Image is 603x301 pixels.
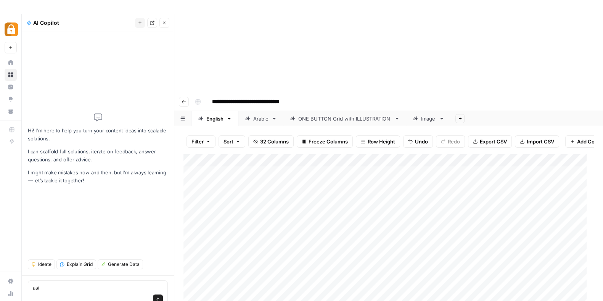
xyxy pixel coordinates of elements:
div: English [206,115,224,122]
span: Generate Data [108,261,140,268]
span: Row Height [368,138,395,145]
span: Explain Grid [67,261,93,268]
a: Your Data [5,105,17,118]
span: Filter [191,138,204,145]
div: Image [421,115,436,122]
span: Redo [448,138,460,145]
button: Explain Grid [56,259,96,269]
button: Freeze Columns [297,135,353,148]
button: 32 Columns [248,135,294,148]
a: Opportunities [5,93,17,105]
button: Ideate [28,259,55,269]
span: Sort [224,138,233,145]
p: I can scaffold full solutions, iterate on feedback, answer questions, and offer advice. [28,148,168,164]
a: Settings [5,275,17,287]
a: English [191,111,238,126]
button: Redo [436,135,465,148]
div: AI Copilot [26,19,133,27]
p: I might make mistakes now and then, but I’m always learning — let’s tackle it together! [28,169,168,185]
span: Ideate [38,261,51,268]
a: Arabic [238,111,283,126]
a: ONE BUTTON Grid with ILLUSTRATION [283,111,406,126]
button: Import CSV [515,135,559,148]
button: Undo [403,135,433,148]
div: Arabic [253,115,269,122]
button: Export CSV [468,135,512,148]
div: ONE BUTTON Grid with ILLUSTRATION [298,115,391,122]
a: Usage [5,287,17,299]
span: Export CSV [480,138,507,145]
span: Import CSV [527,138,554,145]
button: Filter [187,135,215,148]
span: Freeze Columns [309,138,348,145]
textarea: asi [33,284,163,291]
span: 32 Columns [260,138,289,145]
a: Image [406,111,451,126]
span: Undo [415,138,428,145]
button: Row Height [356,135,400,148]
button: Sort [219,135,245,148]
button: Generate Data [98,259,143,269]
p: Hi! I'm here to help you turn your content ideas into scalable solutions. [28,127,168,143]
